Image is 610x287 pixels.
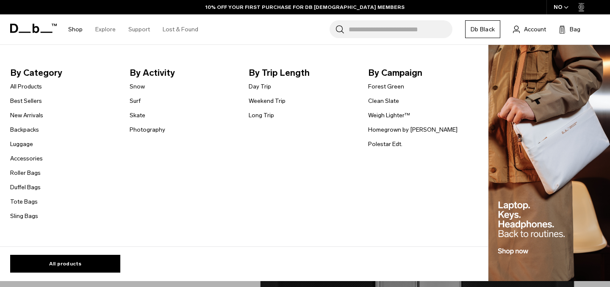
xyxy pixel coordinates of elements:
a: Lost & Found [163,14,198,44]
a: Skate [130,111,145,120]
button: Bag [559,24,580,34]
a: Clean Slate [368,97,399,105]
a: Weekend Trip [249,97,286,105]
a: New Arrivals [10,111,43,120]
a: Support [128,14,150,44]
a: All products [10,255,120,273]
a: Duffel Bags [10,183,41,192]
a: Explore [95,14,116,44]
a: Shop [68,14,83,44]
a: Photography [130,125,165,134]
img: Db [488,45,610,281]
a: Polestar Edt. [368,140,402,149]
a: All Products [10,82,42,91]
a: Weigh Lighter™ [368,111,410,120]
a: Backpacks [10,125,39,134]
span: By Trip Length [249,66,355,80]
span: By Campaign [368,66,474,80]
a: Account [513,24,546,34]
a: Luggage [10,140,33,149]
a: Best Sellers [10,97,42,105]
a: Homegrown by [PERSON_NAME] [368,125,457,134]
a: Day Trip [249,82,271,91]
a: Sling Bags [10,212,38,221]
span: By Activity [130,66,236,80]
a: Tote Bags [10,197,38,206]
a: Surf [130,97,141,105]
span: Bag [570,25,580,34]
a: 10% OFF YOUR FIRST PURCHASE FOR DB [DEMOGRAPHIC_DATA] MEMBERS [205,3,405,11]
span: Account [524,25,546,34]
span: By Category [10,66,116,80]
a: Long Trip [249,111,274,120]
a: Db Black [465,20,500,38]
a: Accessories [10,154,43,163]
a: Snow [130,82,145,91]
nav: Main Navigation [62,14,205,44]
a: Forest Green [368,82,404,91]
a: Roller Bags [10,168,41,177]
